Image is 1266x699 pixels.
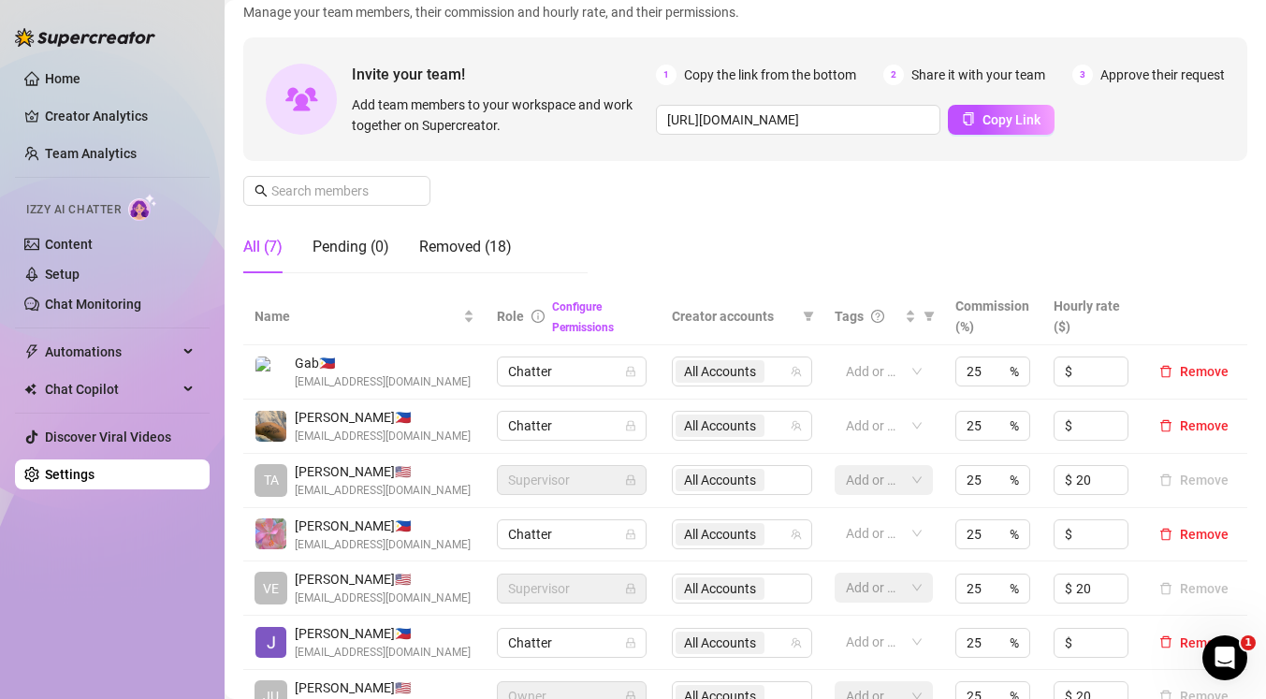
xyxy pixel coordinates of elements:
[508,520,635,548] span: Chatter
[962,112,975,125] span: copy
[271,181,404,201] input: Search members
[676,415,764,437] span: All Accounts
[295,623,471,644] span: [PERSON_NAME] 🇵🇭
[255,627,286,658] img: Jane
[352,95,648,136] span: Add team members to your workspace and work together on Supercreator.
[803,311,814,322] span: filter
[1180,527,1229,542] span: Remove
[24,344,39,359] span: thunderbolt
[871,310,884,323] span: question-circle
[948,105,1055,135] button: Copy Link
[920,302,939,330] span: filter
[508,357,635,386] span: Chatter
[1159,635,1172,648] span: delete
[295,516,471,536] span: [PERSON_NAME] 🇵🇭
[1152,577,1236,600] button: Remove
[295,461,471,482] span: [PERSON_NAME] 🇺🇸
[295,482,471,500] span: [EMAIL_ADDRESS][DOMAIN_NAME]
[45,267,80,282] a: Setup
[508,629,635,657] span: Chatter
[625,583,636,594] span: lock
[295,590,471,607] span: [EMAIL_ADDRESS][DOMAIN_NAME]
[1072,65,1093,85] span: 3
[295,569,471,590] span: [PERSON_NAME] 🇺🇸
[45,467,95,482] a: Settings
[1152,469,1236,491] button: Remove
[243,236,283,258] div: All (7)
[684,415,756,436] span: All Accounts
[1152,523,1236,546] button: Remove
[676,632,764,654] span: All Accounts
[1202,635,1247,680] iframe: Intercom live chat
[419,236,512,258] div: Removed (18)
[625,529,636,540] span: lock
[295,536,471,554] span: [EMAIL_ADDRESS][DOMAIN_NAME]
[799,302,818,330] span: filter
[352,63,656,86] span: Invite your team!
[625,366,636,377] span: lock
[1152,360,1236,383] button: Remove
[625,474,636,486] span: lock
[883,65,904,85] span: 2
[45,71,80,86] a: Home
[128,194,157,221] img: AI Chatter
[243,2,1247,22] span: Manage your team members, their commission and hourly rate, and their permissions.
[295,677,471,698] span: [PERSON_NAME] 🇺🇸
[1159,528,1172,541] span: delete
[26,201,121,219] span: Izzy AI Chatter
[45,337,178,367] span: Automations
[684,633,756,653] span: All Accounts
[791,420,802,431] span: team
[45,101,195,131] a: Creator Analytics
[684,361,756,382] span: All Accounts
[791,529,802,540] span: team
[625,637,636,648] span: lock
[508,466,635,494] span: Supervisor
[656,65,677,85] span: 1
[255,357,286,387] img: Gab
[1152,632,1236,654] button: Remove
[1159,365,1172,378] span: delete
[684,524,756,545] span: All Accounts
[295,428,471,445] span: [EMAIL_ADDRESS][DOMAIN_NAME]
[295,644,471,662] span: [EMAIL_ADDRESS][DOMAIN_NAME]
[1042,288,1141,345] th: Hourly rate ($)
[531,310,545,323] span: info-circle
[1241,635,1256,650] span: 1
[255,411,286,442] img: Gwen
[1100,65,1225,85] span: Approve their request
[313,236,389,258] div: Pending (0)
[24,383,36,396] img: Chat Copilot
[15,28,155,47] img: logo-BBDzfeDw.svg
[791,366,802,377] span: team
[255,184,268,197] span: search
[508,412,635,440] span: Chatter
[684,65,856,85] span: Copy the link from the bottom
[791,637,802,648] span: team
[497,309,524,324] span: Role
[924,311,935,322] span: filter
[835,306,864,327] span: Tags
[263,578,279,599] span: VE
[295,407,471,428] span: [PERSON_NAME] 🇵🇭
[944,288,1042,345] th: Commission (%)
[255,306,459,327] span: Name
[255,518,286,549] img: Mary Jane
[508,575,635,603] span: Supervisor
[1180,364,1229,379] span: Remove
[295,353,471,373] span: Gab 🇵🇭
[552,300,614,334] a: Configure Permissions
[672,306,795,327] span: Creator accounts
[676,360,764,383] span: All Accounts
[45,237,93,252] a: Content
[45,374,178,404] span: Chat Copilot
[911,65,1045,85] span: Share it with your team
[264,470,279,490] span: TA
[1152,415,1236,437] button: Remove
[45,430,171,444] a: Discover Viral Videos
[1180,418,1229,433] span: Remove
[625,420,636,431] span: lock
[676,523,764,546] span: All Accounts
[1159,419,1172,432] span: delete
[982,112,1040,127] span: Copy Link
